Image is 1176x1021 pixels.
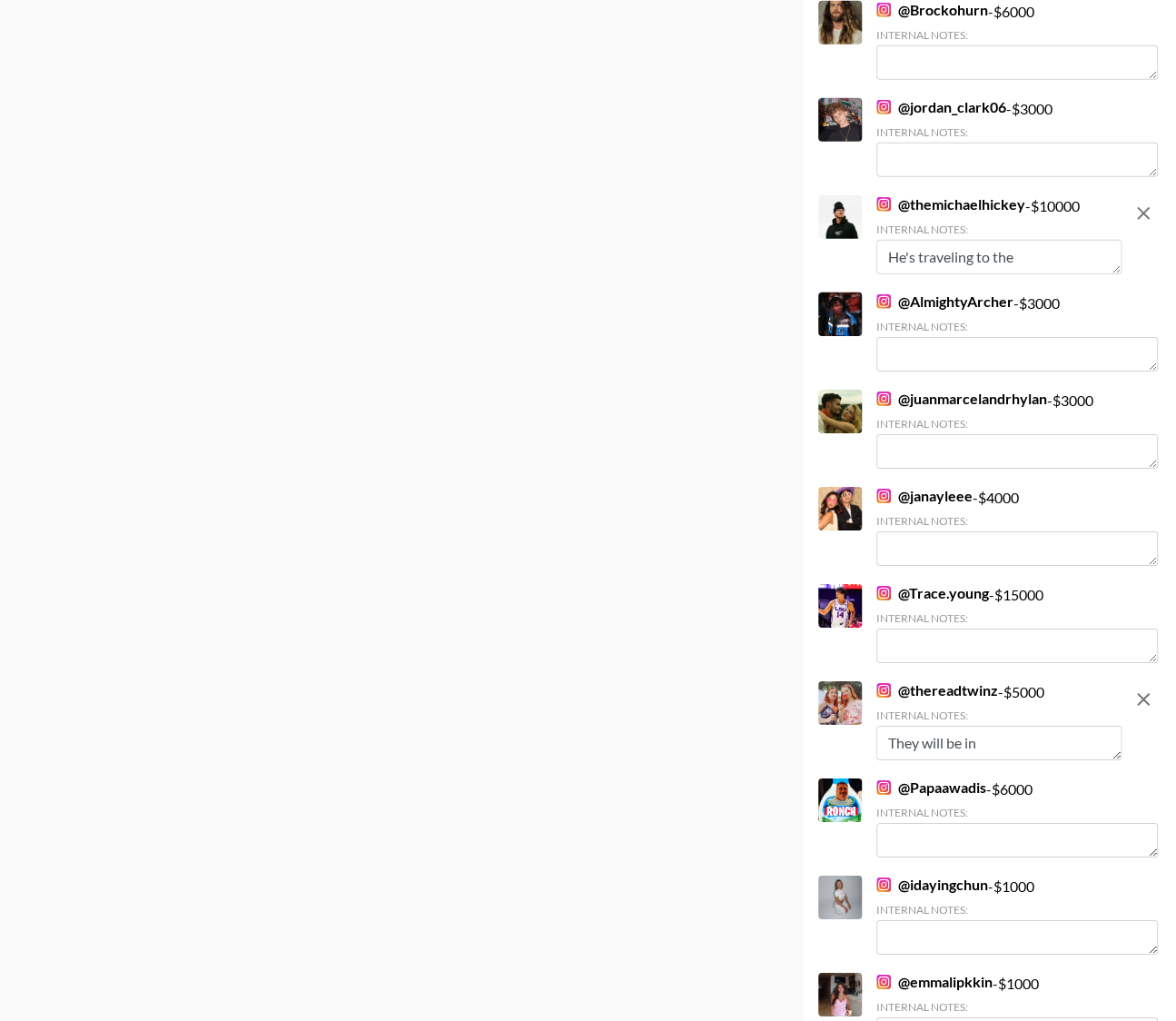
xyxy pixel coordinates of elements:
div: - $ 15000 [876,584,1158,663]
img: Instagram [876,975,891,989]
div: Internal Notes: [876,223,1122,236]
div: Internal Notes: [876,320,1158,333]
div: Internal Notes: [876,709,1122,722]
a: @emmalipkkin [876,973,993,991]
a: @Papaawadis [876,778,986,797]
img: Instagram [876,489,891,503]
a: @jordan_clark06 [876,98,1006,116]
a: @AlmightyArcher [876,292,1013,311]
div: - $ 3000 [876,292,1158,372]
div: - $ 5000 [876,681,1122,760]
img: Instagram [876,197,891,212]
div: - $ 3000 [876,98,1158,177]
textarea: He's traveling to the [GEOGRAPHIC_DATA] [876,240,1122,274]
img: Instagram [876,294,891,309]
div: - $ 4000 [876,487,1158,566]
div: Internal Notes: [876,514,1158,528]
div: - $ 10000 [876,195,1122,274]
button: remove [1125,681,1161,718]
a: @juanmarcelandrhylan [876,390,1047,408]
textarea: They will be in [GEOGRAPHIC_DATA] for an event this weekend! They would be perfect for this on th... [876,726,1122,760]
a: @thereadtwinz [876,681,998,699]
div: Internal Notes: [876,28,1158,42]
img: Instagram [876,877,891,892]
a: @Brockohurn [876,1,988,19]
div: Internal Notes: [876,1000,1158,1014]
a: @Trace.young [876,584,989,602]
a: @janayleee [876,487,973,505]
img: Instagram [876,392,891,406]
img: Instagram [876,683,891,698]
div: Internal Notes: [876,903,1158,917]
button: remove [1125,195,1161,232]
img: Instagram [876,780,891,795]
img: Instagram [876,586,891,600]
div: Internal Notes: [876,125,1158,139]
a: @themichaelhickey [876,195,1025,213]
div: Internal Notes: [876,611,1158,625]
div: - $ 1000 [876,876,1158,955]
img: Instagram [876,3,891,17]
div: - $ 3000 [876,390,1158,469]
img: Instagram [876,100,891,114]
div: - $ 6000 [876,1,1158,80]
div: Internal Notes: [876,417,1158,431]
div: Internal Notes: [876,806,1158,819]
a: @idayingchun [876,876,988,894]
div: - $ 6000 [876,778,1158,857]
